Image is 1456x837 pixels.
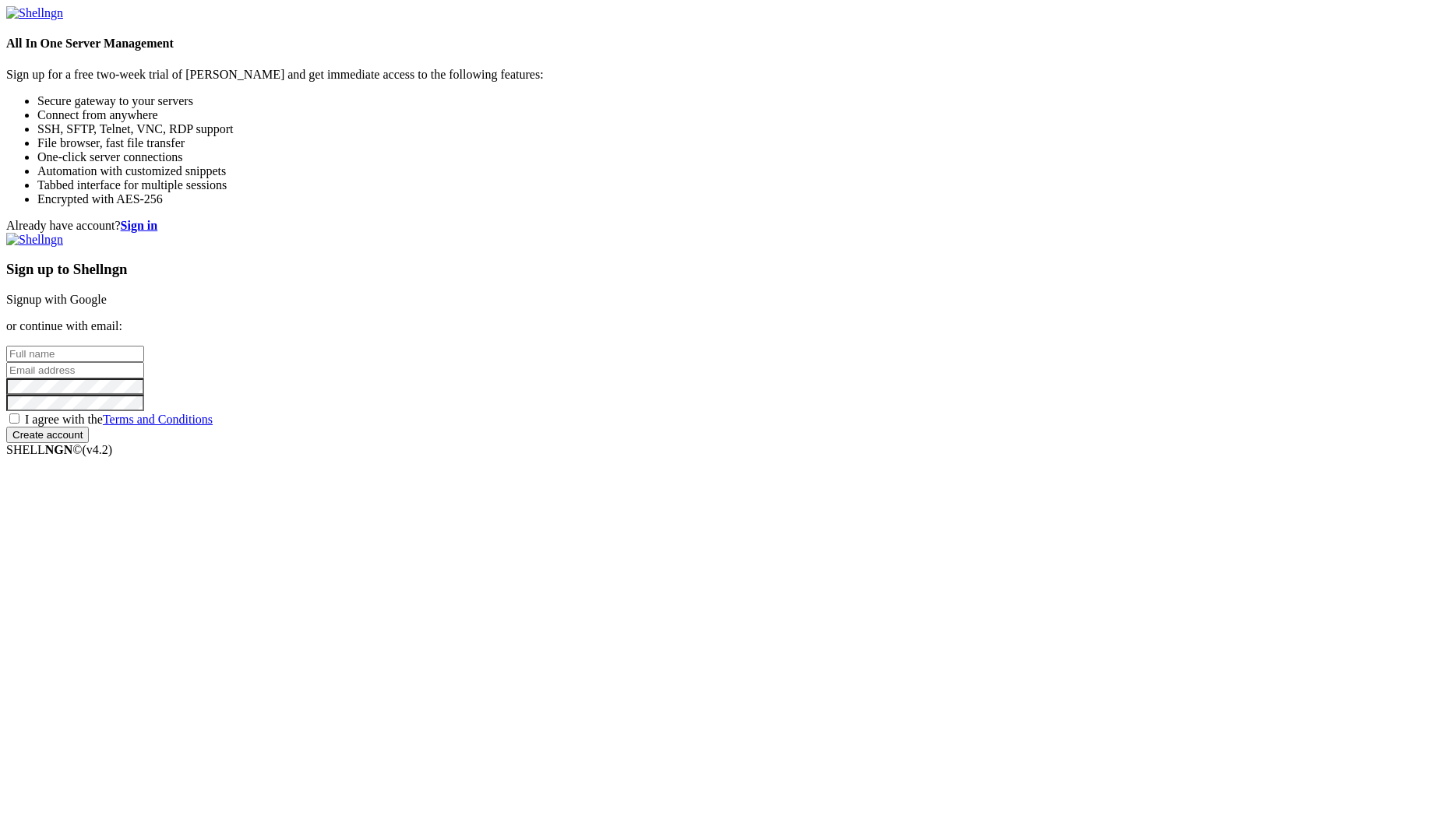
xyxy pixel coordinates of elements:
li: Connect from anywhere [37,108,1450,122]
input: Create account [6,427,89,443]
li: SSH, SFTP, Telnet, VNC, RDP support [37,122,1450,136]
li: Tabbed interface for multiple sessions [37,178,1450,192]
input: Email address [6,362,144,378]
li: Automation with customized snippets [37,164,1450,178]
span: 4.2.0 [83,443,113,456]
a: Signup with Google [6,293,107,306]
li: Encrypted with AES-256 [37,192,1450,206]
img: Shellngn [6,233,63,247]
p: Sign up for a free two-week trial of [PERSON_NAME] and get immediate access to the following feat... [6,68,1450,82]
li: File browser, fast file transfer [37,136,1450,150]
a: Terms and Conditions [103,413,213,426]
span: I agree with the [25,413,213,426]
li: One-click server connections [37,150,1450,164]
li: Secure gateway to your servers [37,94,1450,108]
span: SHELL © [6,443,112,456]
p: or continue with email: [6,319,1450,333]
h3: Sign up to Shellngn [6,261,1450,278]
img: Shellngn [6,6,63,20]
b: NGN [45,443,73,456]
input: Full name [6,346,144,362]
div: Already have account? [6,219,1450,233]
input: I agree with theTerms and Conditions [9,413,19,424]
a: Sign in [121,219,158,232]
h4: All In One Server Management [6,37,1450,51]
